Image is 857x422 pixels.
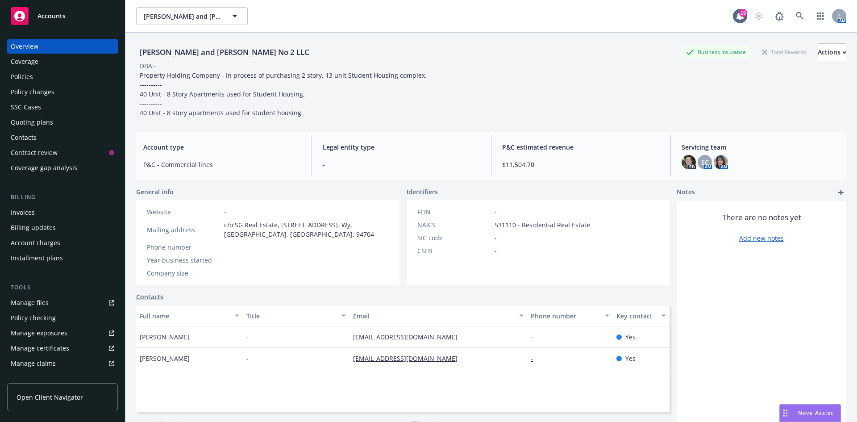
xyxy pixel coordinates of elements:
[11,372,53,386] div: Manage BORs
[407,187,438,196] span: Identifiers
[11,54,38,69] div: Coverage
[7,39,118,54] a: Overview
[353,354,465,363] a: [EMAIL_ADDRESS][DOMAIN_NAME]
[7,70,118,84] a: Policies
[7,283,118,292] div: Tools
[502,142,660,152] span: P&C estimated revenue
[136,292,163,301] a: Contacts
[243,305,349,326] button: Title
[224,208,226,216] a: -
[739,9,747,17] div: 19
[11,130,37,145] div: Contacts
[143,160,301,169] span: P&C - Commercial lines
[7,130,118,145] a: Contacts
[11,70,33,84] div: Policies
[17,393,83,402] span: Open Client Navigator
[11,205,35,220] div: Invoices
[7,326,118,340] a: Manage exposures
[531,311,599,321] div: Phone number
[323,142,480,152] span: Legal entity type
[417,233,491,242] div: SIC code
[144,12,221,21] span: [PERSON_NAME] and [PERSON_NAME] No 2 LLC
[11,311,56,325] div: Policy checking
[11,146,58,160] div: Contract review
[527,305,612,326] button: Phone number
[147,255,220,265] div: Year business started
[353,311,514,321] div: Email
[140,61,156,71] div: DBA: -
[791,7,809,25] a: Search
[323,160,480,169] span: -
[7,193,118,202] div: Billing
[750,7,768,25] a: Start snowing
[349,305,527,326] button: Email
[7,85,118,99] a: Policy changes
[616,311,656,321] div: Key contact
[7,221,118,235] a: Billing updates
[11,221,56,235] div: Billing updates
[11,341,69,355] div: Manage certificates
[140,354,190,363] span: [PERSON_NAME]
[818,43,846,61] button: Actions
[7,311,118,325] a: Policy checking
[7,161,118,175] a: Coverage gap analysis
[625,332,636,342] span: Yes
[677,187,695,198] span: Notes
[531,354,540,363] a: -
[11,236,60,250] div: Account charges
[11,115,53,130] div: Quoting plans
[11,39,38,54] div: Overview
[502,160,660,169] span: $11,504.70
[11,85,54,99] div: Policy changes
[779,404,841,422] button: Nova Assist
[7,296,118,310] a: Manage files
[246,354,249,363] span: -
[143,142,301,152] span: Account type
[224,268,226,278] span: -
[7,115,118,130] a: Quoting plans
[495,207,497,217] span: -
[136,187,174,196] span: General info
[11,251,63,265] div: Installment plans
[11,100,41,114] div: SSC Cases
[682,46,750,58] div: Business Insurance
[140,71,427,117] span: Property Holding Company - In process of purchasing 2 story, 13 unit Student Housing complex. ---...
[147,268,220,278] div: Company size
[140,332,190,342] span: [PERSON_NAME]
[722,212,801,223] span: There are no notes yet
[147,242,220,252] div: Phone number
[417,246,491,255] div: CSLB
[7,356,118,371] a: Manage claims
[7,372,118,386] a: Manage BORs
[757,46,811,58] div: Total Rewards
[224,242,226,252] span: -
[7,146,118,160] a: Contract review
[246,332,249,342] span: -
[140,311,229,321] div: Full name
[136,46,313,58] div: [PERSON_NAME] and [PERSON_NAME] No 2 LLC
[11,161,77,175] div: Coverage gap analysis
[495,246,497,255] span: -
[147,207,220,217] div: Website
[224,255,226,265] span: -
[495,220,590,230] span: 531110 - Residential Real Estate
[11,296,49,310] div: Manage files
[37,13,66,20] span: Accounts
[417,220,491,230] div: NAICS
[682,155,696,169] img: photo
[417,207,491,217] div: FEIN
[136,305,243,326] button: Full name
[625,354,636,363] span: Yes
[739,234,784,243] a: Add new notes
[780,405,791,422] div: Drag to move
[246,311,336,321] div: Title
[818,44,846,61] div: Actions
[11,356,56,371] div: Manage claims
[811,7,829,25] a: Switch app
[7,4,118,29] a: Accounts
[531,333,540,341] a: -
[7,341,118,355] a: Manage certificates
[7,236,118,250] a: Account charges
[714,155,728,169] img: photo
